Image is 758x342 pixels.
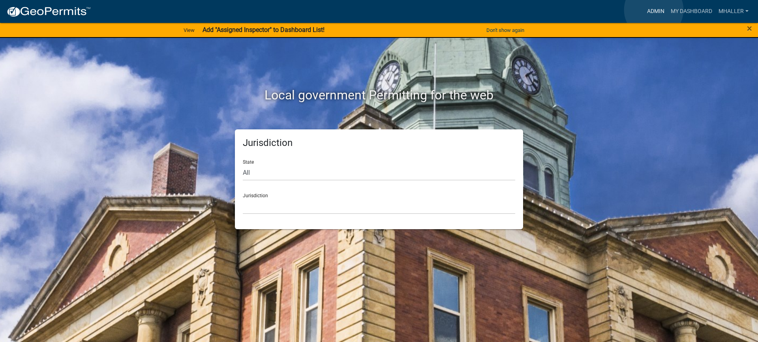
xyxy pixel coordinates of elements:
h2: Local government Permitting for the web [160,88,598,103]
strong: Add "Assigned Inspector" to Dashboard List! [203,26,325,34]
span: × [747,23,752,34]
a: My Dashboard [668,4,715,19]
a: View [180,24,198,37]
a: Admin [644,4,668,19]
button: Close [747,24,752,33]
a: mhaller [715,4,752,19]
button: Don't show again [483,24,527,37]
h5: Jurisdiction [243,137,515,149]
